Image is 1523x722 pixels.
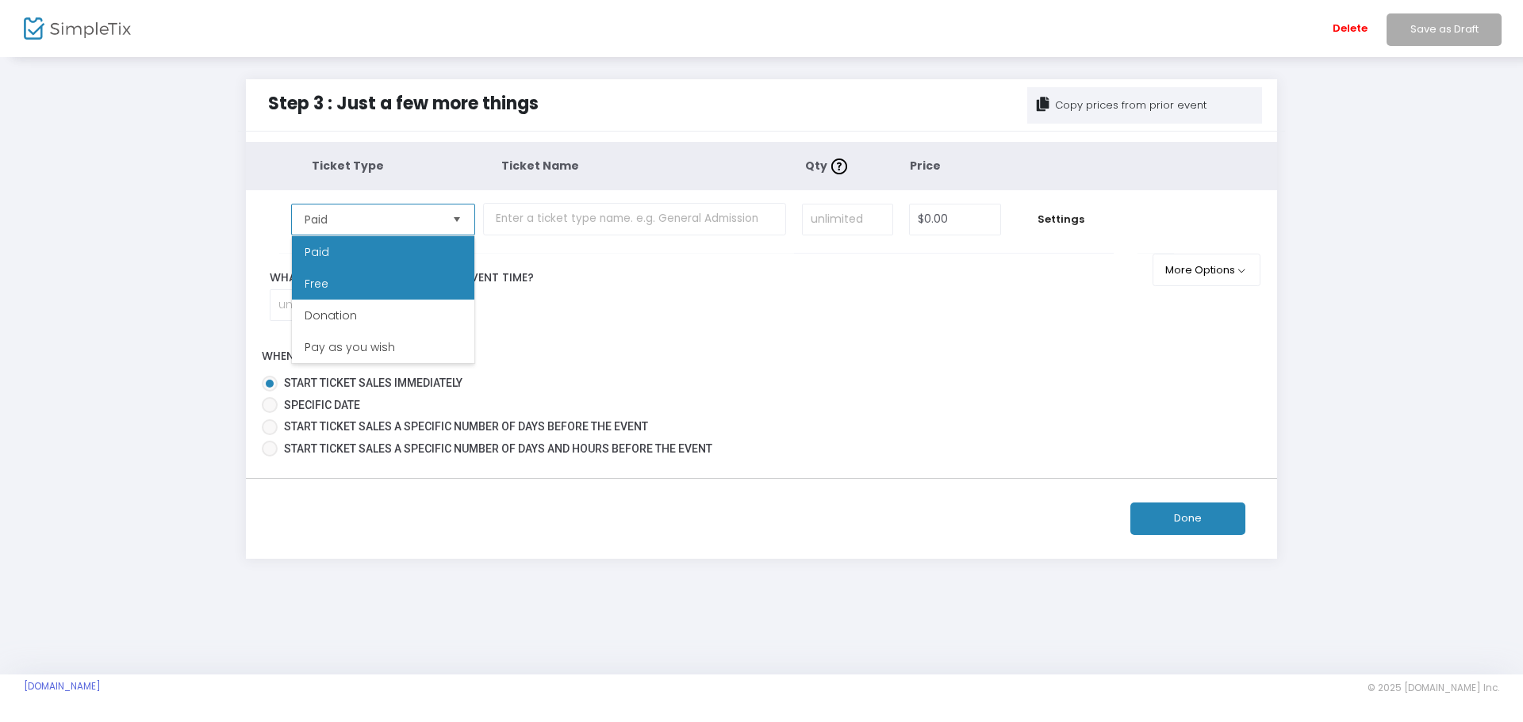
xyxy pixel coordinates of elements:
button: Select [446,204,468,235]
img: question-mark [831,159,847,174]
span: Paid [305,244,329,260]
button: Done [1130,502,1245,535]
input: unlimited [803,204,892,235]
div: Step 3 : Just a few more things [261,90,761,143]
span: Free [305,276,328,292]
span: Qty [805,158,851,174]
input: unlimited [270,290,471,320]
input: Price [910,204,1000,235]
span: Paid [305,212,439,227]
span: Settings [1017,212,1106,227]
div: Copy prices from prior event [1055,97,1207,113]
a: [DOMAIN_NAME] [24,680,101,693]
span: Delete [1333,7,1368,50]
span: Ticket Type [312,158,384,174]
span: Ticket Name [501,158,579,174]
span: Start ticket sales a specific number of days before the event [284,420,648,433]
button: More Options [1153,254,1261,286]
span: Specific Date [284,399,360,411]
label: When should ticket sales start [262,348,457,365]
span: Price [910,158,941,174]
input: Enter a ticket type name. e.g. General Admission [483,203,786,235]
label: What is the total capacity per event time? [258,269,1161,286]
span: Start ticket sales immediately [284,376,462,389]
span: Donation [305,308,357,323]
span: © 2025 [DOMAIN_NAME] Inc. [1368,682,1499,694]
span: Pay as you wish [305,339,395,355]
span: Start ticket sales a specific number of days and hours before the event [284,442,712,455]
